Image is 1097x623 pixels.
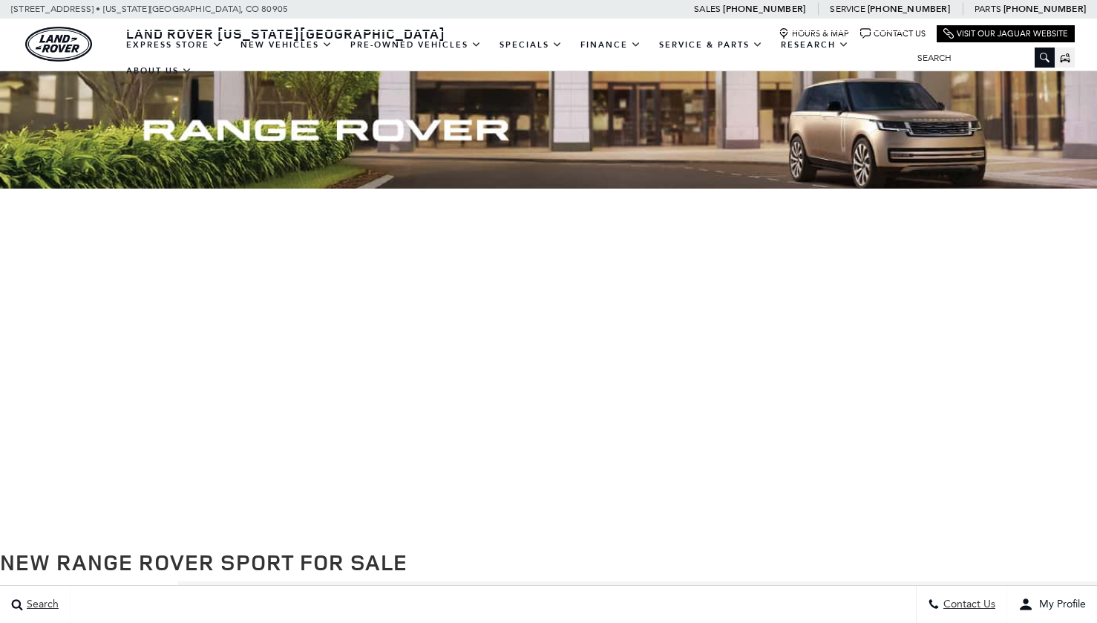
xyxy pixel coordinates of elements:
nav: Main Navigation [117,32,906,84]
a: [PHONE_NUMBER] [1003,3,1086,15]
a: [PHONE_NUMBER] [868,3,950,15]
a: [STREET_ADDRESS] • [US_STATE][GEOGRAPHIC_DATA], CO 80905 [11,4,288,14]
a: Finance [572,32,650,58]
span: Parts [975,4,1001,14]
a: land-rover [25,27,92,62]
a: [PHONE_NUMBER] [723,3,805,15]
a: Hours & Map [779,28,849,39]
a: Land Rover [US_STATE][GEOGRAPHIC_DATA] [117,25,454,42]
button: user-profile-menu [1007,586,1097,623]
a: Research [772,32,858,58]
input: Search [906,49,1055,67]
span: My Profile [1033,598,1086,611]
span: Service [830,4,865,14]
a: Specials [491,32,572,58]
a: Contact Us [860,28,926,39]
span: Sales [694,4,721,14]
a: About Us [117,58,201,84]
img: Land Rover [25,27,92,62]
a: Service & Parts [650,32,772,58]
a: EXPRESS STORE [117,32,232,58]
span: Contact Us [940,598,995,611]
a: Visit Our Jaguar Website [943,28,1068,39]
a: New Vehicles [232,32,341,58]
span: Search [23,598,59,611]
a: Pre-Owned Vehicles [341,32,491,58]
span: Land Rover [US_STATE][GEOGRAPHIC_DATA] [126,25,445,42]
